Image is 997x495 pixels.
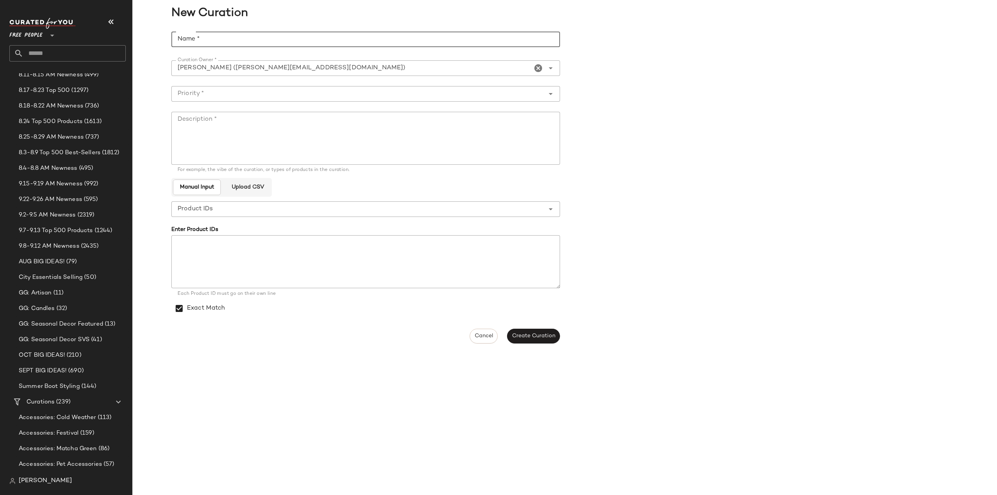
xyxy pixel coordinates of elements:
span: (495) [78,164,93,173]
span: Upload CSV [231,184,264,190]
span: Manual Input [180,184,214,190]
span: City Essentials Selling [19,273,83,282]
span: (210) [65,351,81,360]
span: 8.11-8.15 AM Newness [19,70,83,79]
span: 9.8-9.12 AM Newness [19,242,79,251]
span: (79) [65,257,77,266]
span: (159) [79,429,94,438]
span: AUG BIG IDEAS! [19,257,65,266]
img: cfy_white_logo.C9jOOHJF.svg [9,18,76,29]
span: Create Curation [512,333,555,339]
span: (2319) [76,211,95,220]
button: Create Curation [507,329,560,344]
img: svg%3e [9,478,16,484]
span: 9.22-9.26 AM Newness [19,195,82,204]
span: GG: Candles [19,304,55,313]
span: 8.25-8.29 AM Newness [19,133,84,142]
span: [PERSON_NAME] [19,476,72,486]
span: (113) [96,413,112,422]
span: (1613) [83,117,102,126]
div: Enter Product IDs [171,225,560,234]
span: 8.3-8.9 Top 500 Best-Sellers [19,148,100,157]
span: (736) [83,102,99,111]
span: (86) [97,444,110,453]
span: 9.15-9.19 AM Newness [19,180,83,188]
span: (595) [82,195,98,204]
span: Summer Boot Styling [19,382,80,391]
span: (499) [83,70,99,79]
span: OCT BIG IDEAS! [19,351,65,360]
span: Product IDs [178,204,213,214]
span: (1297) [70,86,88,95]
span: 8.24 Top 500 Products [19,117,83,126]
span: Free People [9,26,43,41]
span: GG: Artisan [19,289,52,298]
i: Clear Curation Owner * [534,63,543,73]
span: 9.7-9.13 Top 500 Products [19,226,93,235]
span: Accessories: Matcha Green [19,444,97,453]
span: Accessories: Cold Weather [19,413,96,422]
span: Cancel [474,333,493,339]
label: Exact Match [187,298,225,319]
div: Each Product ID must go on their own line [178,291,554,298]
div: For example, the vibe of the curation, or types of products in the curation. [178,168,554,173]
span: (32) [55,304,67,313]
button: Cancel [470,329,498,344]
i: Open [546,63,555,73]
span: (239) [55,398,70,407]
i: Open [546,89,555,99]
span: (13) [103,320,116,329]
span: Accessories: Festival [19,429,79,438]
span: GG: Seasonal Decor SVS [19,335,90,344]
span: (41) [90,335,102,344]
span: 8.4-8.8 AM Newness [19,164,78,173]
button: Upload CSV [225,180,270,195]
span: New Curation [132,5,992,22]
span: 8.18-8.22 AM Newness [19,102,83,111]
span: (57) [102,460,114,469]
span: (2435) [79,242,99,251]
span: GG: Seasonal Decor Featured [19,320,103,329]
span: (1244) [93,226,113,235]
span: Accessories: Pet Accessories [19,460,102,469]
button: Manual Input [173,180,221,195]
span: (50) [83,273,96,282]
span: (144) [80,382,97,391]
span: (992) [83,180,99,188]
span: 8.17-8.23 Top 500 [19,86,70,95]
span: Curations [26,398,55,407]
span: 9.2-9.5 AM Newness [19,211,76,220]
span: (11) [52,289,64,298]
span: (1812) [100,148,119,157]
span: (737) [84,133,99,142]
span: SEPT BIG IDEAS! [19,366,67,375]
span: (690) [67,366,84,375]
